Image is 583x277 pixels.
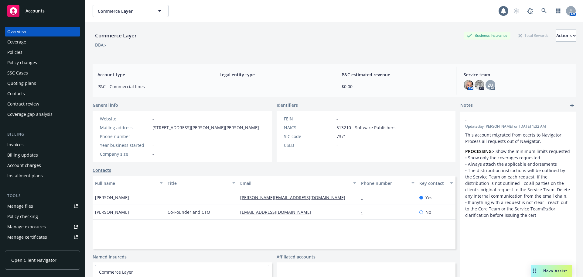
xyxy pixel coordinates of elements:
[425,194,432,201] span: Yes
[417,176,455,190] button: Key contact
[152,151,154,157] span: -
[336,142,338,148] span: -
[240,180,349,186] div: Email
[361,209,367,215] a: -
[284,116,334,122] div: FEIN
[7,68,28,78] div: SSC Cases
[5,58,80,68] a: Policy changes
[152,124,259,131] span: [STREET_ADDRESS][PERSON_NAME][PERSON_NAME]
[100,116,150,122] div: Website
[93,32,139,40] div: Commerce Layer
[556,30,576,41] div: Actions
[93,176,165,190] button: Full name
[465,124,571,129] span: Updated by [PERSON_NAME] on [DATE] 1:32 AM
[5,47,80,57] a: Policies
[488,82,493,88] span: ZU
[464,32,510,39] div: Business Insurance
[7,201,33,211] div: Manage files
[361,195,367,200] a: -
[552,5,564,17] a: Switch app
[26,9,45,13] span: Accounts
[95,209,129,215] span: [PERSON_NAME]
[465,148,571,218] p: • Show the minimum limits requested • Show only the coverages requested • Always attach the appli...
[152,142,154,148] span: -
[538,5,550,17] a: Search
[5,78,80,88] a: Quoting plans
[531,265,572,277] button: Nova Assist
[460,112,576,223] div: -Updatedby [PERSON_NAME] on [DATE] 1:32 AMThis account migrated from ecerts to Navigator. Process...
[425,209,431,215] span: No
[465,132,571,144] p: This account migrated from ecerts to Navigator. Process all requests out of Navigator.
[284,142,334,148] div: CSLB
[152,116,154,122] a: -
[510,5,522,17] a: Start snowing
[5,201,80,211] a: Manage files
[465,148,493,154] strong: PROCESSING:
[543,268,567,273] span: Nova Assist
[5,161,80,170] a: Account charges
[7,58,37,68] div: Policy changes
[5,68,80,78] a: SSC Cases
[5,222,80,232] a: Manage exposures
[100,151,150,157] div: Company size
[168,194,169,201] span: -
[97,83,205,90] span: P&C - Commercial lines
[95,42,106,48] div: DBA: -
[5,232,80,242] a: Manage certificates
[168,180,229,186] div: Title
[238,176,359,190] button: Email
[99,269,133,275] a: Commerce Layer
[168,209,210,215] span: Co-Founder and CTO
[7,171,43,181] div: Installment plans
[5,150,80,160] a: Billing updates
[5,212,80,221] a: Policy checking
[240,209,316,215] a: [EMAIL_ADDRESS][DOMAIN_NAME]
[5,171,80,181] a: Installment plans
[7,161,41,170] div: Account charges
[93,102,118,108] span: General info
[277,254,315,260] a: Affiliated accounts
[336,124,396,131] span: 513210 - Software Publishers
[100,124,150,131] div: Mailing address
[7,222,46,232] div: Manage exposures
[7,78,36,88] div: Quoting plans
[240,195,350,200] a: [PERSON_NAME][EMAIL_ADDRESS][DOMAIN_NAME]
[5,37,80,47] a: Coverage
[342,71,449,78] span: P&C estimated revenue
[7,37,26,47] div: Coverage
[7,89,25,99] div: Contacts
[556,29,576,42] button: Actions
[5,99,80,109] a: Contract review
[100,142,150,148] div: Year business started
[5,243,80,252] a: Manage claims
[5,89,80,99] a: Contacts
[220,83,327,90] span: -
[7,99,39,109] div: Contract review
[5,109,80,119] a: Coverage gap analysis
[7,212,38,221] div: Policy checking
[5,193,80,199] div: Tools
[464,71,571,78] span: Service team
[515,32,551,39] div: Total Rewards
[361,180,407,186] div: Phone number
[336,116,338,122] span: -
[93,167,111,173] a: Contacts
[5,131,80,137] div: Billing
[277,102,298,108] span: Identifiers
[531,265,538,277] div: Drag to move
[220,71,327,78] span: Legal entity type
[475,80,484,90] img: photo
[5,140,80,150] a: Invoices
[284,133,334,140] div: SIC code
[542,206,550,212] em: first
[95,180,156,186] div: Full name
[7,27,26,36] div: Overview
[5,2,80,19] a: Accounts
[460,102,473,109] span: Notes
[284,124,334,131] div: NAICS
[165,176,238,190] button: Title
[11,257,56,263] span: Open Client Navigator
[98,8,150,14] span: Commerce Layer
[524,5,536,17] a: Report a Bug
